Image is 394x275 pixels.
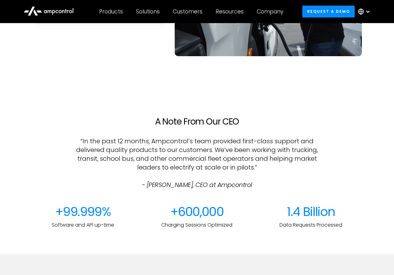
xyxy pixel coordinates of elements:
div: Products [99,8,123,15]
div: Solutions [136,8,160,15]
div: Company [257,8,283,15]
p: Software and API up-time [32,222,134,228]
p: Data Requests Processed [260,222,362,228]
div: Resources [216,8,244,15]
p: “In the past 12 months, Ampcontrol’s team provided first-class support and delivered quality prod... [75,137,319,189]
div: 1.4 Billion [260,204,362,219]
div: +99.999% [32,204,134,219]
div: +600,000 [146,204,248,219]
em: - [PERSON_NAME], CEO at Ampcontrol [142,180,252,189]
div: Customers [173,8,202,15]
a: Request a demo [302,6,355,17]
p: Charging Sessions Optimized [146,222,248,228]
h2: A Note From Our CEO [75,116,319,127]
